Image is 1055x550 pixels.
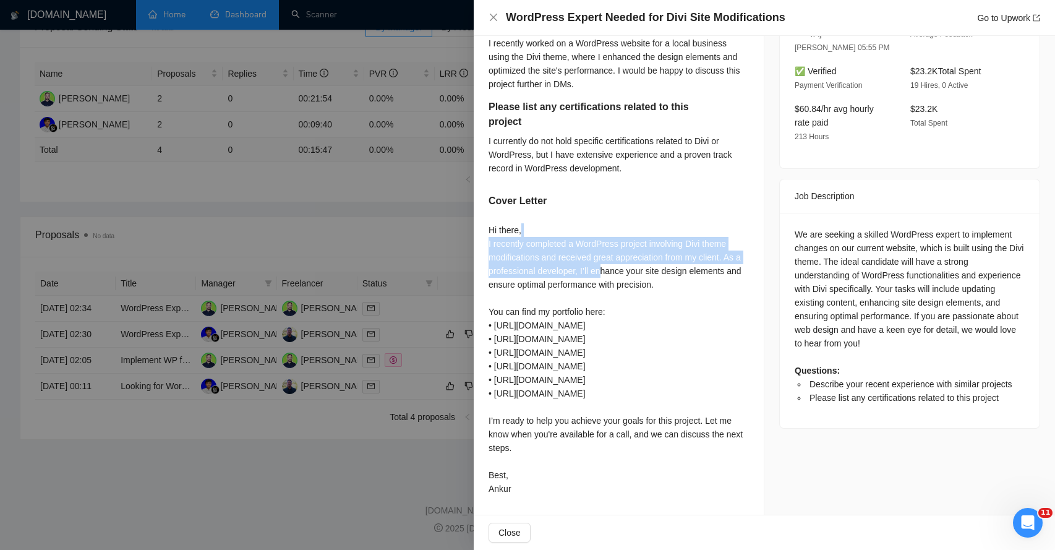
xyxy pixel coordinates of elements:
span: export [1033,14,1040,22]
span: 11 [1038,508,1053,518]
a: Go to Upworkexport [977,13,1040,23]
span: 213 Hours [795,132,829,141]
span: Describe your recent experience with similar projects [809,379,1012,389]
span: 19 Hires, 0 Active [910,81,968,90]
button: Close [489,12,498,23]
span: $23.2K [910,104,938,114]
span: Please list any certifications related to this project [809,393,999,403]
h4: WordPress Expert Needed for Divi Site Modifications [506,10,785,25]
div: Job Description [795,179,1025,213]
div: We are seeking a skilled WordPress expert to implement changes on our current website, which is b... [795,228,1025,405]
strong: Questions: [795,366,840,376]
span: Payment Verification [795,81,862,90]
button: Close [489,523,531,543]
h5: Cover Letter [489,194,547,208]
span: Total Spent [910,119,947,127]
iframe: Intercom live chat [1013,508,1043,538]
div: Hi there, I recently completed a WordPress project involving Divi theme modifications and receive... [489,223,749,496]
span: [PERSON_NAME] 05:55 PM [795,43,889,52]
div: I recently worked on a WordPress website for a local business using the Divi theme, where I enhan... [489,37,749,91]
span: $60.84/hr avg hourly rate paid [795,104,874,127]
div: I currently do not hold specific certifications related to Divi or WordPress, but I have extensiv... [489,134,749,175]
span: $23.2K Total Spent [910,66,981,76]
span: Close [498,526,521,539]
span: close [489,12,498,22]
h5: Please list any certifications related to this project [489,100,710,129]
span: ✅ Verified [795,66,837,76]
